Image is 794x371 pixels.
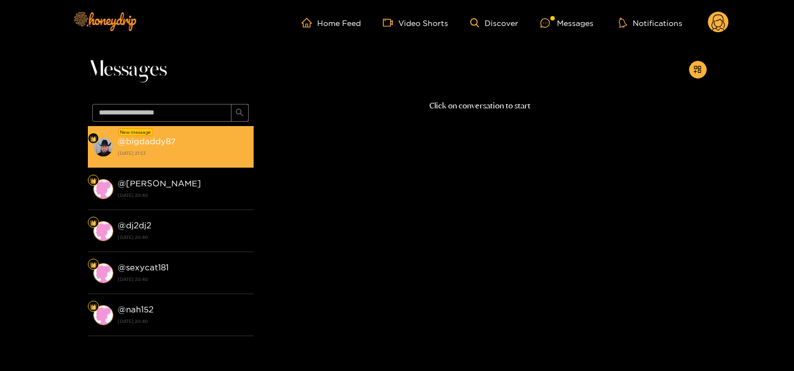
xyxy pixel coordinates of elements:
div: New message [118,128,153,136]
strong: [DATE] 20:40 [118,274,248,284]
img: Fan Level [90,220,97,226]
p: Click on conversation to start [254,100,707,112]
strong: @ [PERSON_NAME] [118,179,201,188]
a: Home Feed [302,18,361,28]
strong: @ bigdaddy87 [118,137,176,146]
img: Fan Level [90,304,97,310]
img: conversation [93,305,113,325]
span: home [302,18,317,28]
a: Video Shorts [383,18,448,28]
strong: [DATE] 20:40 [118,232,248,242]
a: Discover [470,18,518,28]
button: search [231,104,249,122]
span: Messages [88,56,167,83]
img: conversation [93,179,113,199]
div: Messages [540,17,593,29]
img: conversation [93,137,113,157]
button: appstore-add [689,61,707,79]
strong: [DATE] 20:40 [118,190,248,200]
strong: [DATE] 20:40 [118,316,248,326]
strong: @ nah152 [118,305,154,314]
span: appstore-add [693,65,702,75]
span: video-camera [383,18,398,28]
strong: [DATE] 21:53 [118,148,248,158]
img: conversation [93,263,113,283]
img: Fan Level [90,135,97,142]
strong: @ dj2dj2 [118,221,151,230]
img: Fan Level [90,177,97,184]
button: Notifications [616,17,686,28]
img: Fan Level [90,262,97,268]
strong: @ sexycat181 [118,263,169,272]
span: search [235,108,244,118]
img: conversation [93,221,113,241]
